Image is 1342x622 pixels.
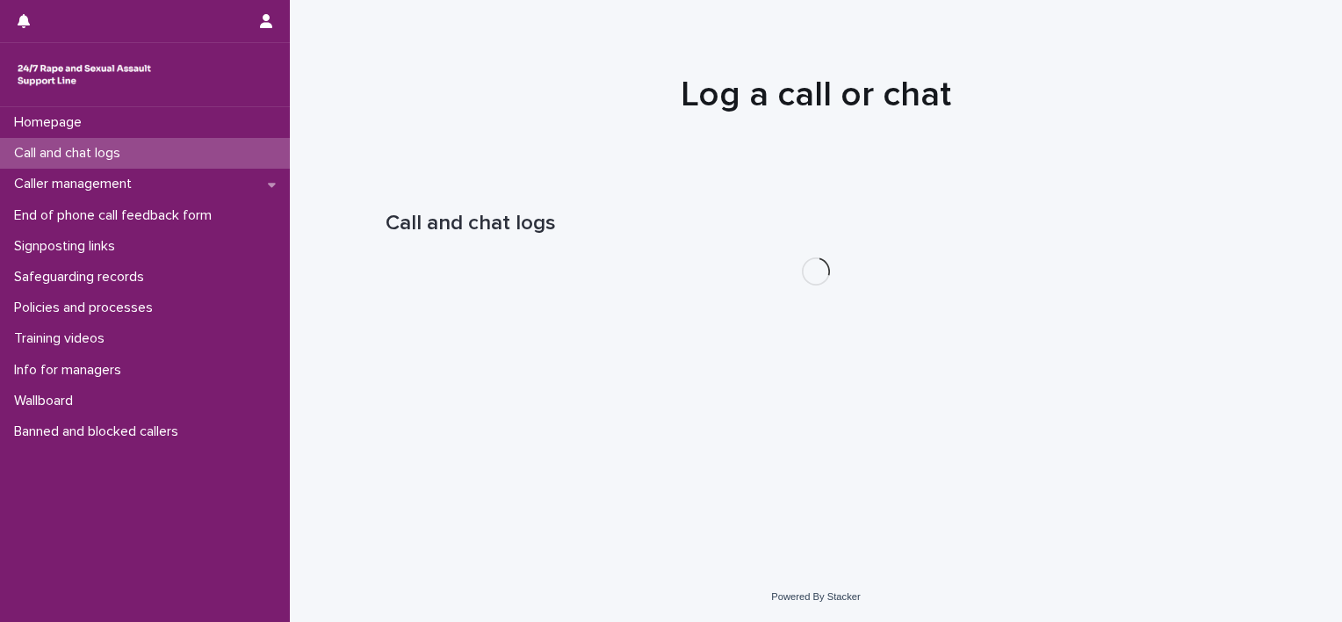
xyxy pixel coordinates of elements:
p: Banned and blocked callers [7,423,192,440]
h1: Log a call or chat [386,74,1246,116]
p: Training videos [7,330,119,347]
p: Call and chat logs [7,145,134,162]
p: Wallboard [7,393,87,409]
p: Info for managers [7,362,135,379]
h1: Call and chat logs [386,211,1246,236]
p: Caller management [7,176,146,192]
p: Homepage [7,114,96,131]
p: Policies and processes [7,300,167,316]
p: Safeguarding records [7,269,158,286]
img: rhQMoQhaT3yELyF149Cw [14,57,155,92]
p: End of phone call feedback form [7,207,226,224]
a: Powered By Stacker [771,591,860,602]
p: Signposting links [7,238,129,255]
